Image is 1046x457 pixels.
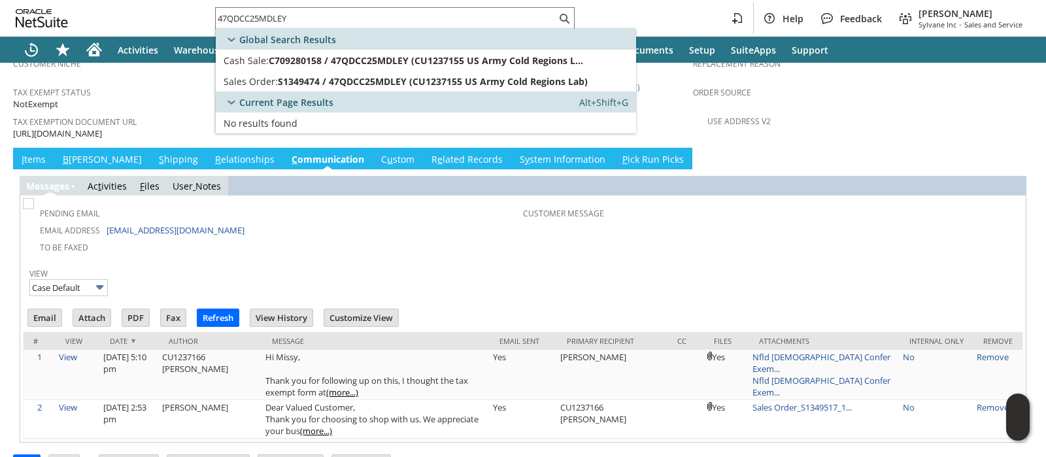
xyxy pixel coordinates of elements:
input: Customize View [324,309,398,326]
a: No results found [216,112,636,133]
span: g [54,180,59,192]
span: [PERSON_NAME] [919,7,1022,20]
span: Documents [622,44,673,56]
a: Messages [26,180,69,192]
a: Sales Order_S1349517_1... [752,401,852,413]
span: F [140,180,144,192]
span: Support [792,44,828,56]
span: Global Search Results [239,33,336,46]
svg: logo [16,9,68,27]
svg: Recent Records [24,42,39,58]
img: Unchecked [23,198,34,209]
div: View [65,336,90,346]
input: Fax [161,309,186,326]
span: Warehouse [174,44,224,56]
a: [EMAIL_ADDRESS][DOMAIN_NAME] [107,224,245,236]
a: Customer Message [523,208,604,219]
svg: Search [556,10,572,26]
span: u [387,153,393,165]
a: Warehouse [166,37,232,63]
span: [URL][DOMAIN_NAME] [13,127,102,140]
a: Pick Run Picks [619,153,687,167]
div: Shortcuts [47,37,78,63]
a: Setup [681,37,723,63]
div: Date [110,336,149,346]
td: Yes [704,400,749,439]
span: S [159,153,164,165]
span: Feedback [840,12,882,25]
input: Search [216,10,556,26]
a: To Be Faxed [40,242,88,253]
span: S1349474 / 47QDCC25MDLEY (CU1237155 US Army Cold Regions Lab) [278,75,588,88]
input: Case Default [29,279,108,296]
div: Remove [983,336,1013,346]
div: Attachments [759,336,889,346]
a: 2 [37,401,42,413]
div: Cc [677,336,694,346]
span: Oracle Guided Learning Widget. To move around, please hold and drag [1006,418,1030,441]
input: PDF [122,309,149,326]
a: Remove [977,401,1009,413]
a: 1 [37,351,42,363]
a: Tax Exempt Status [13,87,91,98]
div: Internal Only [909,336,964,346]
span: R [215,153,221,165]
span: NotExempt [13,98,58,110]
span: Activities [118,44,158,56]
a: (more...) [300,425,332,437]
img: More Options [92,280,107,295]
a: Activities [88,180,127,192]
td: Dear Valued Customer, Thank you for choosing to shop with us. We appreciate your bus [262,400,490,439]
span: I [22,153,24,165]
span: - [959,20,962,29]
span: Setup [689,44,715,56]
input: Attach [73,309,110,326]
span: y [525,153,530,165]
a: Pending Email [40,208,99,219]
span: t [98,180,101,192]
span: P [622,153,628,165]
a: Shipping [156,153,201,167]
a: Order Source [693,87,751,98]
a: System Information [516,153,609,167]
a: View [59,351,77,363]
a: Relationships [212,153,278,167]
span: C709280158 / 47QDCC25MDLEY (CU1237155 US Army Cold Regions Lab) [269,54,588,67]
input: Email [28,309,61,326]
td: CU1237166 [PERSON_NAME] [159,350,262,400]
span: SuiteApps [731,44,776,56]
td: [DATE] 5:10 pm [100,350,159,400]
td: Yes [490,400,557,439]
div: # [33,336,46,346]
a: View [59,401,77,413]
span: Sales and Service [964,20,1022,29]
td: CU1237166 [PERSON_NAME] [557,400,667,439]
a: SuiteApps [723,37,784,63]
a: View [29,268,48,279]
a: Documents [615,37,681,63]
a: Customer Niche [13,58,81,69]
span: e [437,153,443,165]
span: Alt+Shift+G [579,96,628,109]
a: Use Address V2 [707,116,771,127]
td: [PERSON_NAME] [159,400,262,439]
a: No [903,401,915,413]
span: Current Page Results [239,96,333,109]
a: Sales Order:S1349474 / 47QDCC25MDLEY (CU1237155 US Army Cold Regions Lab)Edit: [216,71,636,92]
iframe: Click here to launch Oracle Guided Learning Help Panel [1006,394,1030,441]
span: B [63,153,69,165]
a: No [903,351,915,363]
div: Files [714,336,739,346]
a: Items [18,153,49,167]
a: Files [140,180,160,192]
div: Author [169,336,252,346]
td: Yes [490,350,557,400]
a: Nfld [DEMOGRAPHIC_DATA] Confer Exem... [752,351,890,375]
a: Support [784,37,836,63]
div: Message [272,336,480,346]
a: Custom [378,153,418,167]
a: Nfld [DEMOGRAPHIC_DATA] Confer Exem... [752,375,890,398]
svg: Home [86,42,102,58]
span: Cash Sale: [224,54,269,67]
input: Refresh [197,309,239,326]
